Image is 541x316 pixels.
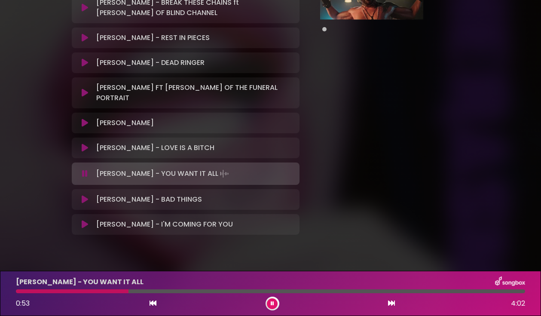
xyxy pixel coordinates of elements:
[96,219,233,230] p: [PERSON_NAME] - I'M COMING FOR YOU
[96,168,230,180] p: [PERSON_NAME] - YOU WANT IT ALL
[96,33,210,43] p: [PERSON_NAME] - REST IN PIECES
[96,58,205,68] p: [PERSON_NAME] - DEAD RINGER
[96,143,214,153] p: [PERSON_NAME] - LOVE IS A BITCH
[218,168,230,180] img: waveform4.gif
[96,194,202,205] p: [PERSON_NAME] - BAD THINGS
[96,83,294,103] p: [PERSON_NAME] FT [PERSON_NAME] OF THE FUNERAL PORTRAIT
[96,118,154,128] p: [PERSON_NAME]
